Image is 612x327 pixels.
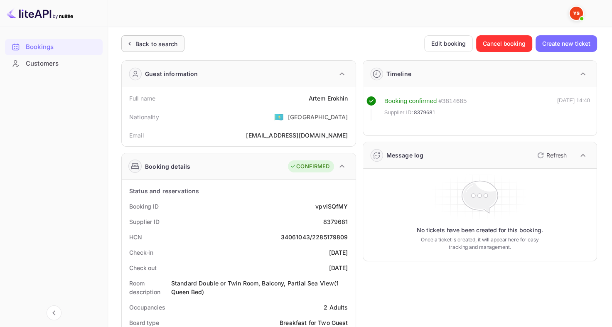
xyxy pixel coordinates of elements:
div: [DATE] 14:40 [557,96,590,120]
div: Check out [129,263,157,272]
img: Yandex Support [570,7,583,20]
p: Refresh [546,151,567,160]
div: Room description [129,279,171,296]
div: Email [129,131,144,140]
img: LiteAPI logo [7,7,73,20]
p: Once a ticket is created, it will appear here for easy tracking and management. [417,236,542,251]
div: vpviSQfMY [315,202,348,211]
div: Back to search [135,39,177,48]
div: Guest information [145,69,198,78]
div: Board type [129,318,159,327]
div: Artem Erokhin [309,94,348,103]
div: Bookings [26,42,98,52]
div: Standard Double or Twin Room, Balcony, Partial Sea View(1 Queen Bed) [171,279,348,296]
div: [GEOGRAPHIC_DATA] [288,113,348,121]
button: Refresh [532,149,570,162]
button: Create new ticket [536,35,597,52]
a: Customers [5,56,103,71]
div: Booking ID [129,202,159,211]
div: Nationality [129,113,159,121]
div: [DATE] [329,263,348,272]
div: Check-in [129,248,153,257]
div: Timeline [386,69,411,78]
p: No tickets have been created for this booking. [417,226,543,234]
div: Customers [5,56,103,72]
span: Supplier ID: [384,108,413,117]
div: HCN [129,233,142,241]
a: Bookings [5,39,103,54]
div: [EMAIL_ADDRESS][DOMAIN_NAME] [246,131,348,140]
div: Bookings [5,39,103,55]
div: Supplier ID [129,217,160,226]
div: Occupancies [129,303,165,312]
div: 8379681 [323,217,348,226]
div: Full name [129,94,155,103]
span: United States [274,109,284,124]
div: Message log [386,151,424,160]
div: Breakfast for Two Guest [280,318,348,327]
button: Edit booking [424,35,473,52]
button: Cancel booking [476,35,532,52]
div: Booking confirmed [384,96,437,106]
div: CONFIRMED [290,162,329,171]
div: Booking details [145,162,190,171]
button: Collapse navigation [47,305,61,320]
div: 2 Adults [324,303,348,312]
div: [DATE] [329,248,348,257]
span: 8379681 [414,108,435,117]
div: Status and reservations [129,187,199,195]
div: # 3814685 [438,96,467,106]
div: 34061043/2285179809 [281,233,348,241]
div: Customers [26,59,98,69]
